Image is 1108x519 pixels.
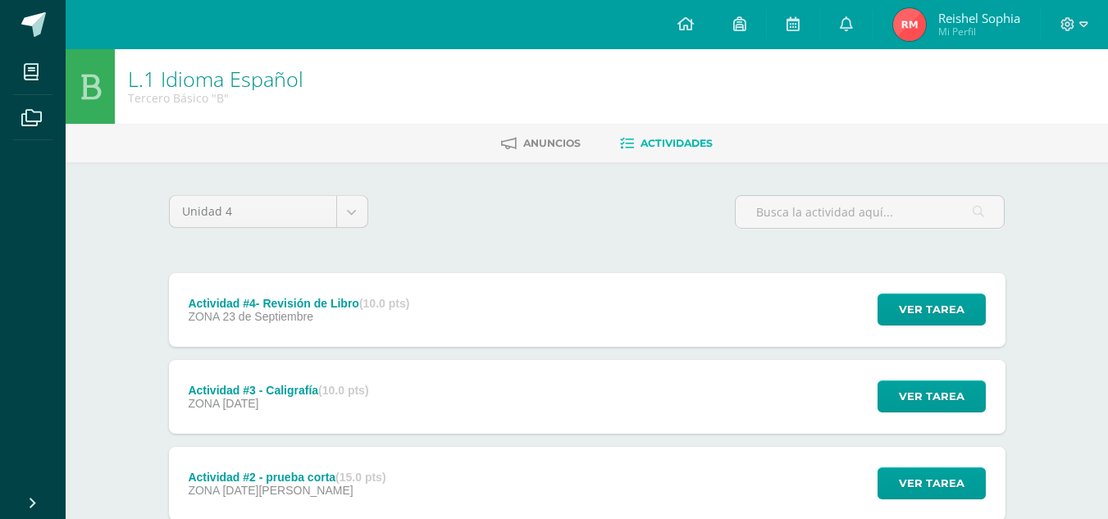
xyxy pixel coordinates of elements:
strong: (10.0 pts) [318,384,368,397]
span: Anuncios [523,137,581,149]
img: 0b318f98f042d2ed662520fecf106ed1.png [893,8,926,41]
div: Actividad #3 - Caligrafía [188,384,368,397]
div: Actividad #2 - prueba corta [188,471,385,484]
button: Ver tarea [878,467,986,499]
span: Reishel Sophia [938,10,1020,26]
span: ZONA [188,484,219,497]
span: Mi Perfil [938,25,1020,39]
strong: (15.0 pts) [335,471,385,484]
span: Ver tarea [899,294,964,325]
a: L.1 Idioma Español [128,65,303,93]
a: Actividades [620,130,713,157]
span: Actividades [641,137,713,149]
div: Tercero Básico 'B' [128,90,303,106]
strong: (10.0 pts) [359,297,409,310]
input: Busca la actividad aquí... [736,196,1004,228]
h1: L.1 Idioma Español [128,67,303,90]
span: ZONA [188,397,219,410]
span: Unidad 4 [182,196,324,227]
span: [DATE][PERSON_NAME] [222,484,353,497]
span: Ver tarea [899,381,964,412]
span: Ver tarea [899,468,964,499]
button: Ver tarea [878,294,986,326]
span: ZONA [188,310,219,323]
span: 23 de Septiembre [222,310,313,323]
a: Anuncios [501,130,581,157]
span: [DATE] [222,397,258,410]
button: Ver tarea [878,380,986,412]
div: Actividad #4- Revisión de Libro [188,297,409,310]
a: Unidad 4 [170,196,367,227]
